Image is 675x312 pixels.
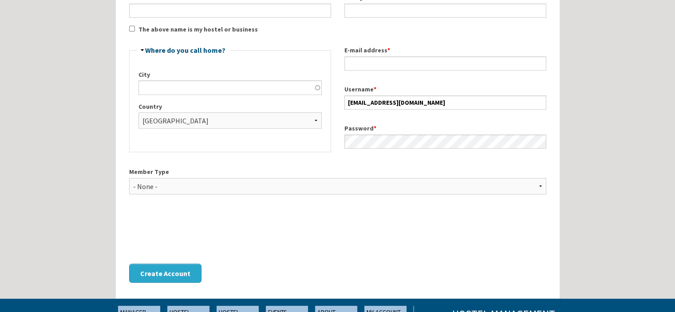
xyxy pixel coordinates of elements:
[374,124,376,132] span: This field is required.
[145,46,225,55] a: Where do you call home?
[344,124,546,133] label: Password
[129,215,264,250] iframe: reCAPTCHA
[344,46,546,55] label: E-mail address
[344,95,546,110] input: Spaces are allowed; punctuation is not allowed except for periods, hyphens, apostrophes, and unde...
[138,102,322,111] label: Country
[138,25,258,34] label: The above name is my hostel or business
[344,56,546,71] input: A valid e-mail address. All e-mails from the system will be sent to this address. The e-mail addr...
[374,85,376,93] span: This field is required.
[344,85,546,94] label: Username
[138,70,322,79] label: City
[129,167,546,177] label: Member Type
[129,264,201,283] button: Create Account
[387,46,390,54] span: This field is required.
